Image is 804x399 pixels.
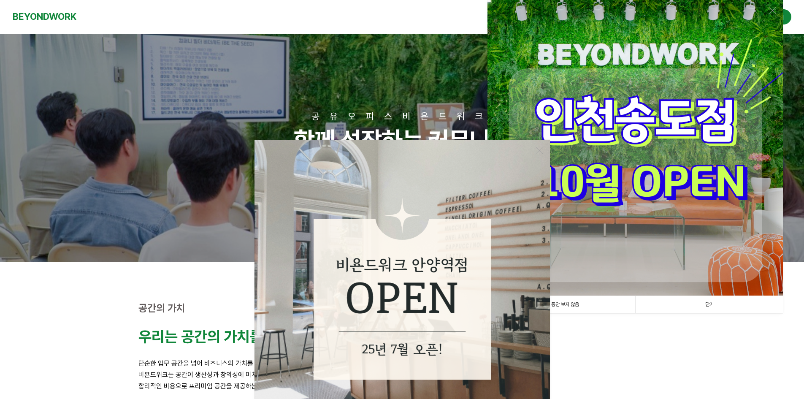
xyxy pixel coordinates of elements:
[13,9,76,24] a: BEYONDWORK
[487,296,635,313] a: 1일 동안 보지 않음
[138,328,322,346] strong: 우리는 공간의 가치를 높입니다.
[138,302,185,314] strong: 공간의 가치
[138,358,666,369] p: 단순한 업무 공간을 넘어 비즈니스의 가치를 높이는 영감의 공간을 만듭니다.
[138,369,666,380] p: 비욘드워크는 공간이 생산성과 창의성에 미치는 영향을 잘 알고 있습니다.
[138,380,666,392] p: 합리적인 비용으로 프리미엄 공간을 제공하는 것이 비욘드워크의 철학입니다.
[635,296,783,313] a: 닫기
